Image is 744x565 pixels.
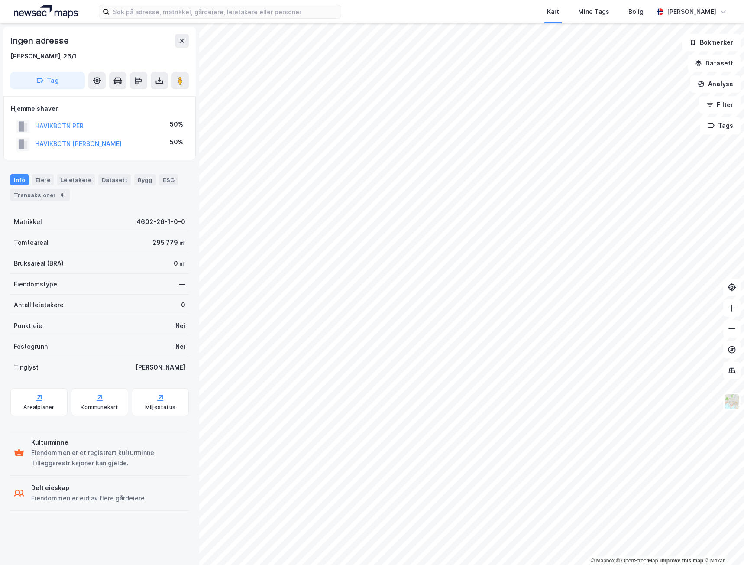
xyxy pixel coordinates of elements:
div: Info [10,174,29,185]
button: Tag [10,72,85,89]
div: Eiendomstype [14,279,57,289]
div: 50% [170,137,183,147]
div: Ingen adresse [10,34,70,48]
div: Leietakere [57,174,95,185]
div: Nei [175,341,185,352]
img: Z [724,393,740,410]
a: Mapbox [591,558,615,564]
div: Miljøstatus [145,404,175,411]
div: 0 [181,300,185,310]
div: 4 [58,191,66,199]
button: Datasett [688,55,741,72]
div: Datasett [98,174,131,185]
a: OpenStreetMap [616,558,658,564]
div: Eiere [32,174,54,185]
div: [PERSON_NAME], 26/1 [10,51,77,62]
div: Matrikkel [14,217,42,227]
input: Søk på adresse, matrikkel, gårdeiere, leietakere eller personer [110,5,341,18]
div: Eiendommen er et registrert kulturminne. Tilleggsrestriksjoner kan gjelde. [31,448,185,468]
div: Kart [547,6,559,17]
div: Mine Tags [578,6,609,17]
div: Kommunekart [81,404,118,411]
div: Delt eieskap [31,483,145,493]
div: Nei [175,321,185,331]
iframe: Chat Widget [701,523,744,565]
div: [PERSON_NAME] [136,362,185,373]
a: Improve this map [660,558,703,564]
div: Kontrollprogram for chat [701,523,744,565]
div: Eiendommen er eid av flere gårdeiere [31,493,145,503]
div: Antall leietakere [14,300,64,310]
div: Arealplaner [23,404,54,411]
button: Tags [700,117,741,134]
div: Kulturminne [31,437,185,448]
img: logo.a4113a55bc3d86da70a041830d287a7e.svg [14,5,78,18]
div: Bruksareal (BRA) [14,258,64,269]
div: Punktleie [14,321,42,331]
div: — [179,279,185,289]
div: Transaksjoner [10,189,70,201]
div: 0 ㎡ [174,258,185,269]
div: 50% [170,119,183,130]
div: Hjemmelshaver [11,104,188,114]
div: Bolig [628,6,644,17]
div: ESG [159,174,178,185]
button: Filter [699,96,741,114]
div: [PERSON_NAME] [667,6,716,17]
div: Festegrunn [14,341,48,352]
div: 295 779 ㎡ [152,237,185,248]
div: 4602-26-1-0-0 [136,217,185,227]
div: Bygg [134,174,156,185]
button: Analyse [690,75,741,93]
button: Bokmerker [682,34,741,51]
div: Tomteareal [14,237,49,248]
div: Tinglyst [14,362,39,373]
